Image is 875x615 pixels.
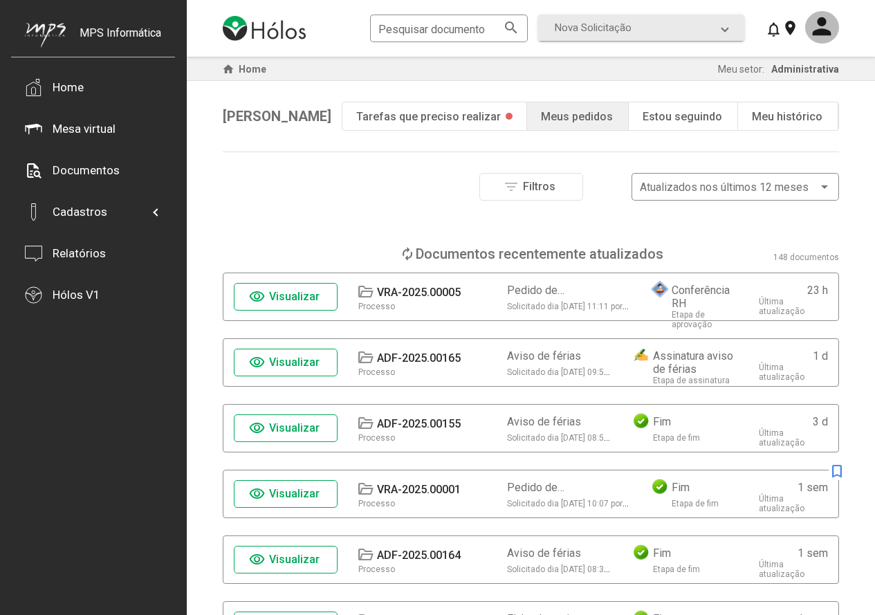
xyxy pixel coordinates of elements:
[807,284,828,297] div: 23 h
[269,487,320,500] span: Visualizar
[223,16,306,41] img: logo-holos.png
[653,376,730,385] div: Etapa de assinatura
[358,367,395,377] div: Processo
[653,564,700,574] div: Etapa de fim
[523,180,555,193] span: Filtros
[53,80,84,94] div: Home
[672,499,719,508] div: Etapa de fim
[643,110,722,123] div: Estou seguindo
[358,564,395,574] div: Processo
[507,284,631,297] div: Pedido de VR/[GEOGRAPHIC_DATA]
[538,15,744,41] mat-expansion-panel-header: Nova Solicitação
[53,122,116,136] div: Mesa virtual
[503,178,519,195] mat-icon: filter_list
[640,181,809,194] span: Atualizados nos últimos 12 meses
[249,354,266,371] mat-icon: visibility
[234,283,338,311] button: Visualizar
[234,546,338,573] button: Visualizar
[813,415,828,428] div: 3 d
[798,547,828,560] div: 1 sem
[759,494,828,513] div: Última atualização
[249,288,266,305] mat-icon: visibility
[798,481,828,494] div: 1 sem
[357,349,374,366] mat-icon: folder_open
[249,551,266,568] mat-icon: visibility
[653,547,671,560] div: Fim
[759,428,828,448] div: Última atualização
[358,499,395,508] div: Processo
[25,191,161,232] mat-expansion-panel-header: Cadastros
[399,246,416,262] mat-icon: loop
[358,302,395,311] div: Processo
[813,349,828,362] div: 1 d
[357,415,374,432] mat-icon: folder_open
[357,284,374,300] mat-icon: folder_open
[269,553,320,566] span: Visualizar
[773,253,839,262] div: 148 documentos
[771,64,839,75] span: Administrativa
[752,110,822,123] div: Meu histórico
[269,290,320,303] span: Visualizar
[653,433,700,443] div: Etapa de fim
[377,549,461,562] div: ADF-2025.00164
[249,420,266,437] mat-icon: visibility
[269,421,320,434] span: Visualizar
[416,246,663,262] div: Documentos recentemente atualizados
[53,205,107,219] div: Cadastros
[672,284,738,310] div: Conferência RH
[672,481,690,494] div: Fim
[782,19,798,36] mat-icon: location_on
[80,26,161,61] div: MPS Informática
[503,19,519,35] mat-icon: search
[507,481,631,494] div: Pedido de VR/[GEOGRAPHIC_DATA]
[555,21,632,34] span: Nova Solicitação
[541,110,613,123] div: Meus pedidos
[53,246,106,260] div: Relatórios
[507,349,581,362] div: Aviso de férias
[53,163,120,177] div: Documentos
[53,288,100,302] div: Hólos V1
[357,481,374,497] mat-icon: folder_open
[759,297,828,316] div: Última atualização
[718,64,764,75] span: Meu setor:
[479,173,583,201] button: Filtros
[357,547,374,563] mat-icon: folder_open
[249,486,266,502] mat-icon: visibility
[672,310,738,329] div: Etapa de aprovação
[653,415,671,428] div: Fim
[234,414,338,442] button: Visualizar
[829,463,845,480] mat-icon: bookmark
[377,417,461,430] div: ADF-2025.00155
[234,349,338,376] button: Visualizar
[377,483,461,496] div: VRA-2025.00001
[220,61,237,77] mat-icon: home
[358,433,395,443] div: Processo
[234,480,338,508] button: Visualizar
[507,547,581,560] div: Aviso de férias
[25,22,66,48] img: mps-image-cropped.png
[377,286,461,299] div: VRA-2025.00005
[507,415,581,428] div: Aviso de férias
[653,349,738,376] div: Assinatura aviso de férias
[223,108,331,125] span: [PERSON_NAME]
[377,351,461,365] div: ADF-2025.00165
[356,110,501,123] div: Tarefas que preciso realizar
[269,356,320,369] span: Visualizar
[239,64,266,75] span: Home
[759,560,828,579] div: Última atualização
[759,362,828,382] div: Última atualização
